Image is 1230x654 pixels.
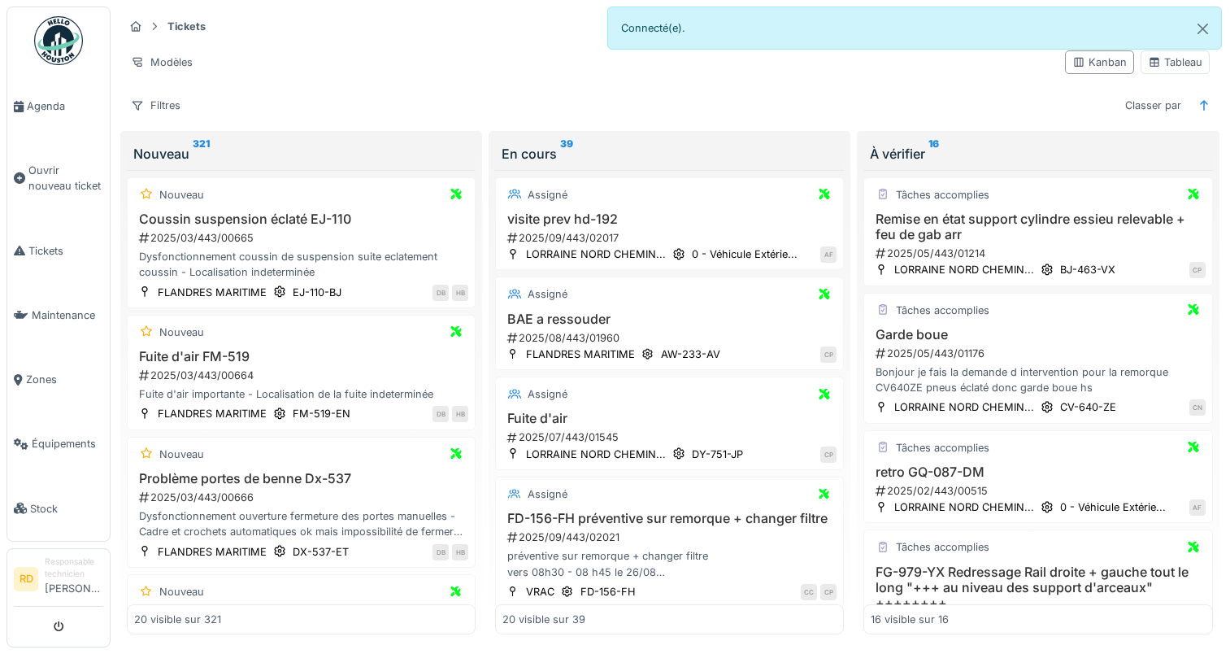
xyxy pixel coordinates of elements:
[870,144,1206,163] div: À vérifier
[801,584,817,600] div: CC
[1189,399,1206,416] div: CN
[45,556,103,603] li: [PERSON_NAME]
[137,368,468,383] div: 2025/03/443/00664
[124,50,200,74] div: Modèles
[193,144,210,163] sup: 321
[874,346,1205,361] div: 2025/05/443/01176
[820,246,837,263] div: AF
[1118,94,1189,117] div: Classer par
[7,138,110,218] a: Ouvrir nouveau ticket
[158,285,267,300] div: FLANDRES MARITIME
[1060,262,1115,277] div: BJ-463-VX
[30,501,103,517] span: Stock
[7,347,110,412] a: Zones
[293,544,349,560] div: DX-537-ET
[134,386,468,402] div: Fuite d'air importante - Localisation de la fuite indeterminée
[871,327,1205,342] h3: Garde boue
[928,144,939,163] sup: 16
[432,544,449,560] div: DB
[137,230,468,246] div: 2025/03/443/00665
[896,187,989,203] div: Tâches accomplies
[1072,54,1127,70] div: Kanban
[661,347,720,362] div: AW-233-AV
[1060,399,1116,415] div: CV-640-ZE
[560,144,573,163] sup: 39
[432,285,449,301] div: DB
[528,187,567,203] div: Assigné
[894,499,1034,515] div: LORRAINE NORD CHEMIN...
[452,544,468,560] div: HB
[7,219,110,283] a: Tickets
[506,429,837,445] div: 2025/07/443/01545
[506,530,837,545] div: 2025/09/443/02021
[32,436,103,451] span: Équipements
[820,447,837,463] div: CP
[580,584,636,599] div: FD-156-FH
[1189,262,1206,278] div: CP
[506,230,837,246] div: 2025/09/443/02017
[502,548,837,579] div: préventive sur remorque + changer filtre vers 08h30 - 08 h45 le 26/08 merci :)
[526,447,666,462] div: LORRAINE NORD CHEMIN...
[14,556,103,607] a: RD Responsable technicien[PERSON_NAME]
[134,249,468,280] div: Dysfonctionnement coussin de suspension suite eclatement coussin - Localisation indeterminée
[159,325,204,340] div: Nouveau
[528,286,567,302] div: Assigné
[293,285,341,300] div: EJ-110-BJ
[28,243,103,259] span: Tickets
[7,477,110,541] a: Stock
[134,211,468,227] h3: Coussin suspension éclaté EJ-110
[1148,54,1202,70] div: Tableau
[528,486,567,502] div: Assigné
[894,399,1034,415] div: LORRAINE NORD CHEMIN...
[502,511,837,526] h3: FD-156-FH préventive sur remorque + changer filtre
[34,16,83,65] img: Badge_color-CXgf-gQk.svg
[159,447,204,462] div: Nouveau
[607,7,1223,50] div: Connecté(e).
[896,539,989,555] div: Tâches accomplies
[28,163,103,194] span: Ouvrir nouveau ticket
[502,312,837,327] h3: BAE a ressouder
[896,440,989,456] div: Tâches accomplies
[26,372,103,387] span: Zones
[871,612,949,627] div: 16 visible sur 16
[452,406,468,422] div: HB
[871,565,1205,612] h3: FG-979-YX Redressage Rail droite + gauche tout le long "+++ au niveau des support d'arceaux" ++++...
[874,246,1205,261] div: 2025/05/443/01214
[134,612,221,627] div: 20 visible sur 321
[526,246,666,262] div: LORRAINE NORD CHEMIN...
[7,74,110,138] a: Agenda
[432,406,449,422] div: DB
[820,347,837,363] div: CP
[158,406,267,421] div: FLANDRES MARITIME
[528,386,567,402] div: Assigné
[158,544,267,560] div: FLANDRES MARITIME
[502,211,837,227] h3: visite prev hd-192
[896,303,989,318] div: Tâches accomplies
[159,187,204,203] div: Nouveau
[7,283,110,347] a: Maintenance
[526,584,554,599] div: VRAC
[502,411,837,426] h3: Fuite d'air
[27,98,103,114] span: Agenda
[820,584,837,600] div: CP
[133,144,469,163] div: Nouveau
[134,508,468,539] div: Dysfonctionnement ouverture fermeture des portes manuelles - Cadre et crochets automatiques ok ma...
[502,144,837,163] div: En cours
[526,347,635,362] div: FLANDRES MARITIME
[7,412,110,476] a: Équipements
[45,556,103,581] div: Responsable technicien
[134,349,468,364] h3: Fuite d'air FM-519
[14,567,38,591] li: RD
[692,246,798,262] div: 0 - Véhicule Extérie...
[32,307,103,323] span: Maintenance
[1060,499,1166,515] div: 0 - Véhicule Extérie...
[134,471,468,486] h3: Problème portes de benne Dx-537
[1184,7,1221,50] button: Close
[894,262,1034,277] div: LORRAINE NORD CHEMIN...
[137,490,468,505] div: 2025/03/443/00666
[159,584,204,599] div: Nouveau
[506,330,837,346] div: 2025/08/443/01960
[874,483,1205,499] div: 2025/02/443/00515
[871,364,1205,395] div: Bonjour je fais la demande d intervention pour la remorque CV640ZE pneus éclaté donc garde boue hs
[502,612,585,627] div: 20 visible sur 39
